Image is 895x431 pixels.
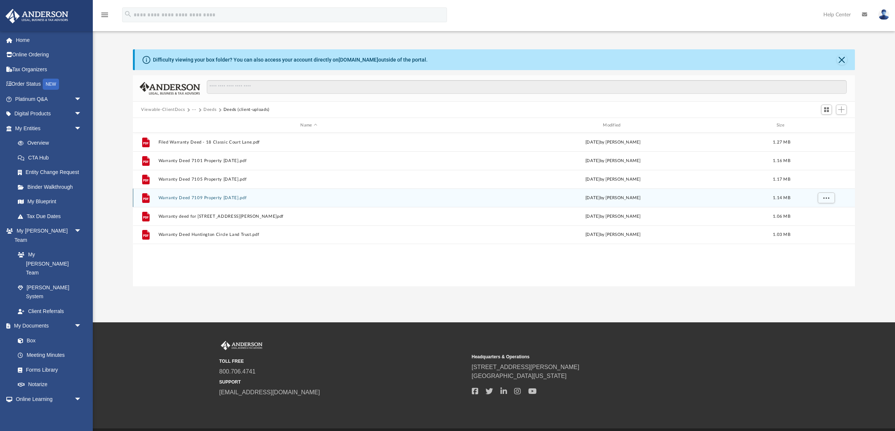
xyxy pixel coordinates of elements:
[74,92,89,107] span: arrow_drop_down
[10,209,93,224] a: Tax Due Dates
[10,247,85,280] a: My [PERSON_NAME] Team
[818,193,835,204] button: More options
[74,121,89,136] span: arrow_drop_down
[10,194,89,209] a: My Blueprint
[339,57,378,63] a: [DOMAIN_NAME]
[837,55,847,65] button: Close
[773,196,790,200] span: 1.14 MB
[773,159,790,163] span: 1.16 MB
[3,9,71,23] img: Anderson Advisors Platinum Portal
[773,214,790,218] span: 1.06 MB
[203,106,216,113] button: Deeds
[74,319,89,334] span: arrow_drop_down
[219,368,256,375] a: 800.706.4741
[141,106,185,113] button: Viewable-ClientDocs
[10,348,89,363] a: Meeting Minutes
[10,333,85,348] a: Box
[10,304,89,319] a: Client Referrals
[773,233,790,237] span: 1.03 MB
[836,105,847,115] button: Add
[5,224,89,247] a: My [PERSON_NAME] Teamarrow_drop_down
[472,364,579,370] a: [STREET_ADDRESS][PERSON_NAME]
[878,9,889,20] img: User Pic
[219,358,467,365] small: TOLL FREE
[5,392,89,407] a: Online Learningarrow_drop_down
[43,79,59,90] div: NEW
[463,195,764,201] div: [DATE] by [PERSON_NAME]
[5,33,93,47] a: Home
[136,122,155,129] div: id
[10,165,93,180] a: Entity Change Request
[773,177,790,181] span: 1.17 MB
[159,214,460,219] button: Warranty deed for [STREET_ADDRESS][PERSON_NAME]pdf
[10,136,93,151] a: Overview
[10,362,85,377] a: Forms Library
[5,77,93,92] a: Order StatusNEW
[10,180,93,194] a: Binder Walkthrough
[219,341,264,351] img: Anderson Advisors Platinum Portal
[153,56,428,64] div: Difficulty viewing your box folder? You can also access your account directly on outside of the p...
[10,150,93,165] a: CTA Hub
[773,140,790,144] span: 1.27 MB
[5,92,93,106] a: Platinum Q&Aarrow_drop_down
[821,105,832,115] button: Switch to Grid View
[207,80,847,94] input: Search files and folders
[463,158,764,164] div: [DATE] by [PERSON_NAME]
[5,121,93,136] a: My Entitiesarrow_drop_down
[159,140,460,145] button: Filed Warranty Deed - 18 Classic Court Lane.pdf
[10,377,89,392] a: Notarize
[159,177,460,182] button: Warranty Deed 7105 Property [DATE].pdf
[5,62,93,77] a: Tax Organizers
[133,133,855,286] div: grid
[767,122,797,129] div: Size
[159,232,460,237] button: Warranty Deed Huntington Circle Land Trust.pdf
[5,319,89,333] a: My Documentsarrow_drop_down
[124,10,132,18] i: search
[159,158,460,163] button: Warranty Deed 7101 Property [DATE].pdf
[100,10,109,19] i: menu
[800,122,852,129] div: id
[219,379,467,385] small: SUPPORT
[472,353,719,360] small: Headquarters & Operations
[5,47,93,62] a: Online Ordering
[472,373,567,379] a: [GEOGRAPHIC_DATA][US_STATE]
[223,106,270,113] button: Deeds (client-uploads)
[463,231,764,238] div: [DATE] by [PERSON_NAME]
[219,389,320,395] a: [EMAIL_ADDRESS][DOMAIN_NAME]
[192,106,197,113] button: ···
[100,14,109,19] a: menu
[5,106,93,121] a: Digital Productsarrow_drop_down
[463,122,764,129] div: Modified
[463,139,764,146] div: [DATE] by [PERSON_NAME]
[74,106,89,122] span: arrow_drop_down
[463,213,764,220] div: [DATE] by [PERSON_NAME]
[10,280,89,304] a: [PERSON_NAME] System
[158,122,459,129] div: Name
[463,176,764,183] div: [DATE] by [PERSON_NAME]
[74,392,89,407] span: arrow_drop_down
[159,195,460,200] button: Warranty Deed 7109 Property [DATE].pdf
[74,224,89,239] span: arrow_drop_down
